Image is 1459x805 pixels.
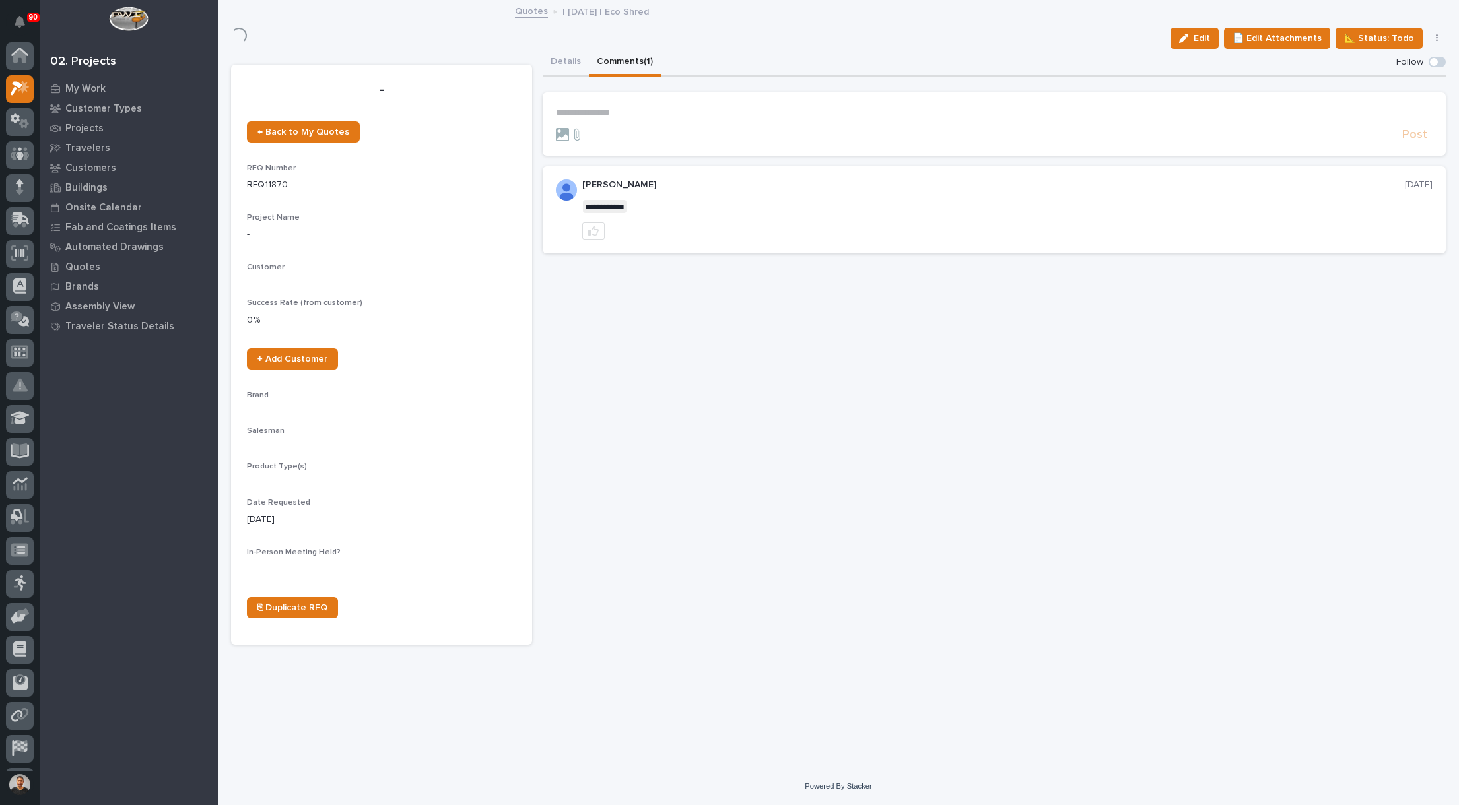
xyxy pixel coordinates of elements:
span: 📐 Status: Todo [1344,30,1414,46]
p: | [DATE] | Eco Shred [562,3,649,18]
a: My Work [40,79,218,98]
p: Onsite Calendar [65,202,142,214]
p: RFQ11870 [247,178,516,192]
a: Assembly View [40,296,218,316]
p: Buildings [65,182,108,194]
p: Traveler Status Details [65,321,174,333]
p: Quotes [65,261,100,273]
p: Customers [65,162,116,174]
a: Fab and Coatings Items [40,217,218,237]
a: Traveler Status Details [40,316,218,336]
a: Automated Drawings [40,237,218,257]
p: Fab and Coatings Items [65,222,176,234]
p: Brands [65,281,99,293]
p: My Work [65,83,106,95]
span: ← Back to My Quotes [257,127,349,137]
span: Brand [247,391,269,399]
button: Comments (1) [589,49,661,77]
p: Automated Drawings [65,241,164,253]
div: Notifications90 [17,16,34,37]
a: Quotes [515,3,548,18]
span: Success Rate (from customer) [247,299,362,307]
a: + Add Customer [247,348,338,370]
span: Post [1402,127,1427,143]
p: Follow [1396,57,1423,68]
span: Customer [247,263,285,271]
span: + Add Customer [257,354,327,364]
p: [DATE] [247,513,516,527]
p: 90 [29,13,38,22]
a: Powered By Stacker [805,782,871,790]
span: 📄 Edit Attachments [1233,30,1322,46]
p: Travelers [65,143,110,154]
a: Travelers [40,138,218,158]
button: Post [1397,127,1433,143]
span: Edit [1194,32,1210,44]
p: [PERSON_NAME] [582,179,1405,191]
p: Projects [65,123,104,135]
p: Customer Types [65,103,142,115]
a: ← Back to My Quotes [247,121,360,143]
span: Salesman [247,427,285,435]
button: 📐 Status: Todo [1336,28,1423,49]
span: In-Person Meeting Held? [247,548,341,556]
a: Customers [40,158,218,177]
button: Notifications [6,8,34,36]
button: 📄 Edit Attachments [1224,28,1330,49]
img: Workspace Logo [109,7,148,31]
p: [DATE] [1405,179,1433,191]
span: RFQ Number [247,164,296,172]
p: - [247,80,516,100]
a: Brands [40,276,218,296]
span: Project Name [247,214,300,222]
button: users-avatar [6,771,34,798]
div: 02. Projects [50,55,116,69]
a: Customer Types [40,98,218,118]
p: - [247,228,516,241]
button: Edit [1171,28,1219,49]
p: 0 % [247,313,516,327]
a: Onsite Calendar [40,197,218,217]
span: Date Requested [247,499,310,507]
a: Quotes [40,257,218,276]
span: ⎘ Duplicate RFQ [257,603,327,612]
a: ⎘ Duplicate RFQ [247,597,338,618]
button: Details [543,49,589,77]
button: like this post [582,222,605,240]
img: ALV-UjVK11pvv0JrxM8bNkTQWfv4xnZ85s03ZHtFT3xxB8qVTUjtPHO-DWWZTEdA35mZI6sUjE79Qfstu9ANu_EFnWHbkWd3s... [556,179,577,201]
p: - [247,562,516,576]
a: Buildings [40,177,218,197]
a: Projects [40,118,218,138]
span: Product Type(s) [247,463,307,470]
p: Assembly View [65,301,135,313]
